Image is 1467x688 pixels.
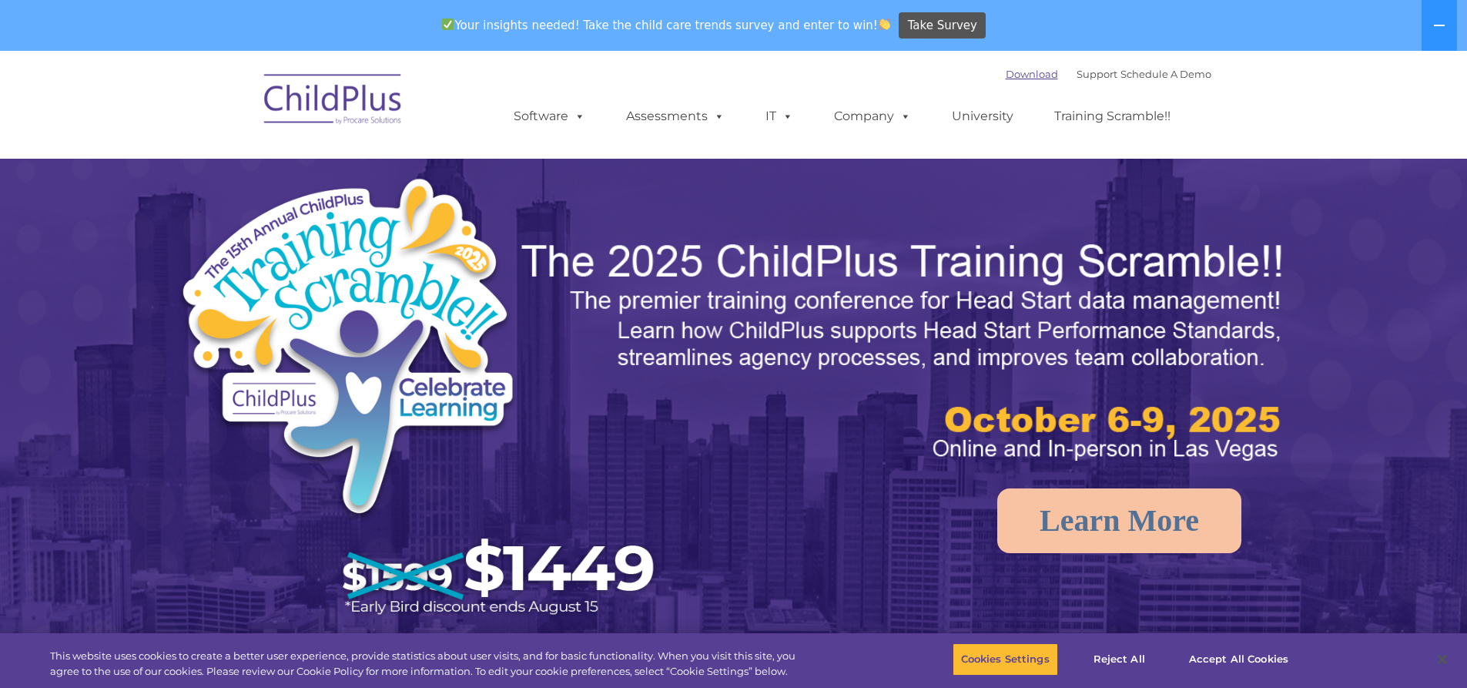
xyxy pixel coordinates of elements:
[997,488,1241,553] a: Learn More
[50,649,807,679] div: This website uses cookies to create a better user experience, provide statistics about user visit...
[214,165,280,176] span: Phone number
[819,101,926,132] a: Company
[1425,643,1459,676] button: Close
[256,63,410,140] img: ChildPlus by Procare Solutions
[1181,643,1297,676] button: Accept All Cookies
[436,10,897,40] span: Your insights needed! Take the child care trends survey and enter to win!
[442,18,454,30] img: ✅
[1071,643,1167,676] button: Reject All
[498,101,601,132] a: Software
[899,12,986,39] a: Take Survey
[750,101,809,132] a: IT
[1077,68,1117,80] a: Support
[879,18,890,30] img: 👏
[611,101,740,132] a: Assessments
[1039,101,1186,132] a: Training Scramble!!
[936,101,1029,132] a: University
[1006,68,1058,80] a: Download
[908,12,977,39] span: Take Survey
[1006,68,1211,80] font: |
[953,643,1058,676] button: Cookies Settings
[214,102,261,113] span: Last name
[1120,68,1211,80] a: Schedule A Demo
